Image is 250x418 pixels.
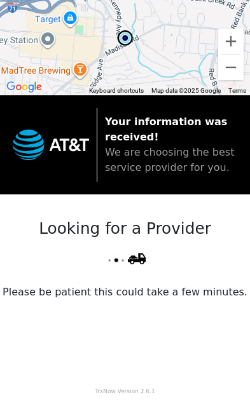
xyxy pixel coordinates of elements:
[218,55,244,80] button: Zoom out
[98,243,153,269] img: truck Gif
[89,86,144,95] button: Keyboard shortcuts
[151,87,221,94] span: Map data ©2025 Google
[228,87,246,94] a: Terms (opens in new tab)
[218,29,244,54] button: Zoom in
[3,79,45,95] img: Google
[13,130,89,161] img: trx now logo
[3,79,45,95] a: Open this area in Google Maps (opens a new window)
[105,146,234,173] span: We are choosing the best service provider for you.
[105,116,227,143] strong: Your information was received!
